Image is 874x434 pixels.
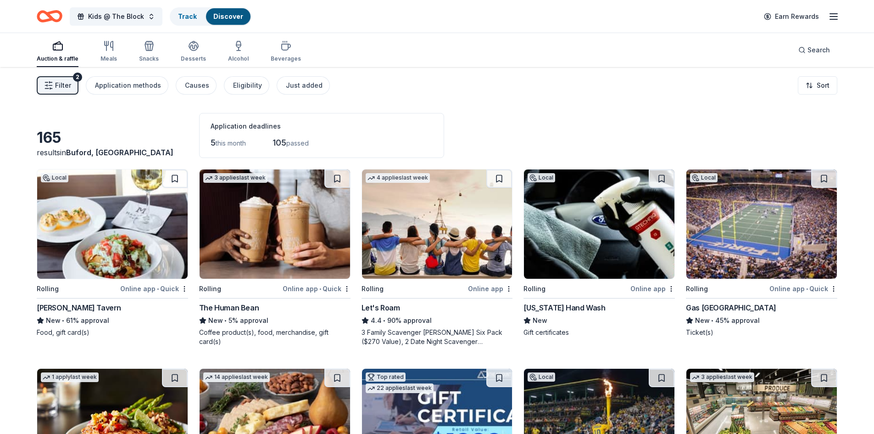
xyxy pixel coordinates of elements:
[366,383,434,393] div: 22 applies last week
[37,37,78,67] button: Auction & raffle
[769,283,837,294] div: Online app Quick
[41,372,99,382] div: 1 apply last week
[695,315,710,326] span: New
[758,8,824,25] a: Earn Rewards
[37,328,188,337] div: Food, gift card(s)
[178,12,197,20] a: Track
[41,173,68,182] div: Local
[686,302,776,313] div: Gas [GEOGRAPHIC_DATA]
[233,80,262,91] div: Eligibility
[523,169,675,337] a: Image for California Hand WashLocalRollingOnline app[US_STATE] Hand WashNewGift certificates
[523,283,546,294] div: Rolling
[200,169,350,279] img: Image for The Human Bean
[371,315,382,326] span: 4.4
[523,328,675,337] div: Gift certificates
[528,173,555,182] div: Local
[37,6,62,27] a: Home
[88,11,144,22] span: Kids @ The Block
[690,372,754,382] div: 3 applies last week
[271,37,301,67] button: Beverages
[216,139,246,147] span: this month
[690,173,718,182] div: Local
[95,80,161,91] div: Application methods
[686,328,837,337] div: Ticket(s)
[100,37,117,67] button: Meals
[211,138,216,147] span: 5
[362,169,512,279] img: Image for Let's Roam
[37,76,78,95] button: Filter2
[362,283,384,294] div: Rolling
[55,80,71,91] span: Filter
[319,285,321,293] span: •
[213,12,243,20] a: Discover
[362,328,513,346] div: 3 Family Scavenger [PERSON_NAME] Six Pack ($270 Value), 2 Date Night Scavenger [PERSON_NAME] Two ...
[62,317,64,324] span: •
[791,41,837,59] button: Search
[60,148,173,157] span: in
[66,148,173,157] span: Buford, [GEOGRAPHIC_DATA]
[277,76,330,95] button: Just added
[283,283,351,294] div: Online app Quick
[211,121,433,132] div: Application deadlines
[120,283,188,294] div: Online app Quick
[157,285,159,293] span: •
[37,302,121,313] div: [PERSON_NAME] Tavern
[286,80,323,91] div: Just added
[224,76,269,95] button: Eligibility
[228,55,249,62] div: Alcohol
[199,283,221,294] div: Rolling
[224,317,227,324] span: •
[686,315,837,326] div: 45% approval
[37,55,78,62] div: Auction & raffle
[203,173,267,183] div: 3 applies last week
[362,302,400,313] div: Let's Roam
[523,302,605,313] div: [US_STATE] Hand Wash
[528,372,555,382] div: Local
[203,372,270,382] div: 14 applies last week
[383,317,385,324] span: •
[362,169,513,346] a: Image for Let's Roam4 applieslast weekRollingOnline appLet's Roam4.4•90% approval3 Family Scaveng...
[533,315,547,326] span: New
[208,315,223,326] span: New
[630,283,675,294] div: Online app
[37,283,59,294] div: Rolling
[286,139,309,147] span: passed
[273,138,286,147] span: 105
[199,169,351,346] a: Image for The Human Bean3 applieslast weekRollingOnline app•QuickThe Human BeanNew•5% approvalCof...
[271,55,301,62] div: Beverages
[37,147,188,158] div: results
[807,45,830,56] span: Search
[686,283,708,294] div: Rolling
[798,76,837,95] button: Sort
[185,80,209,91] div: Causes
[37,315,188,326] div: 61% approval
[37,169,188,279] img: Image for Marlow's Tavern
[686,169,837,337] a: Image for Gas South DistrictLocalRollingOnline app•QuickGas [GEOGRAPHIC_DATA]New•45% approvalTick...
[199,315,351,326] div: 5% approval
[176,76,217,95] button: Causes
[806,285,808,293] span: •
[199,328,351,346] div: Coffee product(s), food, merchandise, gift card(s)
[37,129,188,147] div: 165
[170,7,251,26] button: TrackDiscover
[86,76,168,95] button: Application methods
[524,169,674,279] img: Image for California Hand Wash
[468,283,512,294] div: Online app
[139,37,159,67] button: Snacks
[199,302,259,313] div: The Human Bean
[686,169,837,279] img: Image for Gas South District
[46,315,61,326] span: New
[712,317,714,324] span: •
[817,80,829,91] span: Sort
[181,55,206,62] div: Desserts
[362,315,513,326] div: 90% approval
[181,37,206,67] button: Desserts
[366,173,430,183] div: 4 applies last week
[73,73,82,82] div: 2
[100,55,117,62] div: Meals
[366,372,406,382] div: Top rated
[70,7,162,26] button: Kids @ The Block
[139,55,159,62] div: Snacks
[228,37,249,67] button: Alcohol
[37,169,188,337] a: Image for Marlow's TavernLocalRollingOnline app•Quick[PERSON_NAME] TavernNew•61% approvalFood, gi...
